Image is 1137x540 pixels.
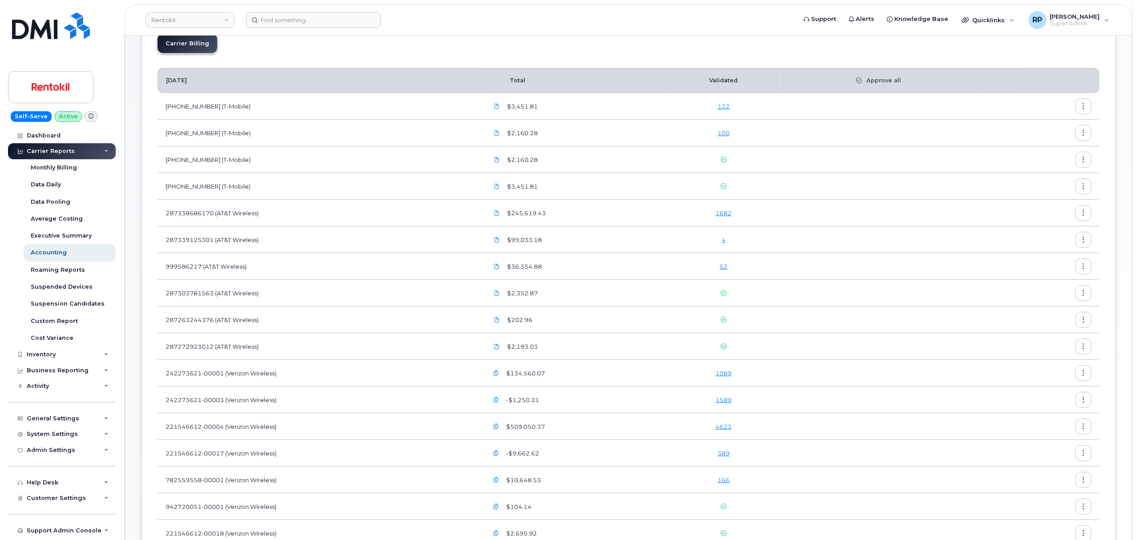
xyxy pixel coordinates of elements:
a: Knowledge Base [881,10,955,28]
span: Alerts [856,15,875,24]
td: 221546612-00004 (Verizon Wireless) [158,413,480,440]
span: Total [488,77,525,84]
span: $509,050.37 [504,423,545,431]
a: 4 [722,236,726,243]
a: 122 [718,103,730,110]
td: 287303781563 (AT&T Wireless) [158,280,480,306]
a: 166 [718,476,730,484]
span: $202.96 [505,316,532,324]
td: 242273621-00003 (Verizon Wireless) [158,387,480,413]
span: $3,451.81 [505,182,538,191]
td: [PHONE_NUMBER] (T-Mobile) [158,173,480,200]
a: 1589 [716,396,732,403]
td: 942720051-00001 (Verizon Wireless) [158,493,480,520]
td: 287272923012 (AT&T Wireless) [158,333,480,360]
td: 287338686170 (AT&T Wireless) [158,200,480,226]
a: 287272923012_20250504_F.pdf [488,339,505,354]
td: [PHONE_NUMBER] (T-Mobile) [158,120,480,146]
span: -$1,250.21 [504,396,539,404]
input: Find something... [246,12,381,28]
div: Quicklinks [956,11,1021,29]
a: 389 [718,450,730,457]
span: $2,160.28 [505,129,538,137]
a: statement-DETAIL-Apr16-May152025.973294793 (1).pdf [488,98,505,114]
span: $99,033.18 [505,236,542,244]
span: Super Admin [1050,20,1100,27]
span: Support [811,15,836,24]
a: 287303781563_20250504_F.pdf [488,285,505,301]
a: Rentokil [146,12,235,28]
span: [PERSON_NAME] [1050,13,1100,20]
td: [PHONE_NUMBER] (T-Mobile) [158,146,480,173]
td: 287263244376 (AT&T Wireless) [158,306,480,333]
a: Support [797,10,842,28]
span: $2,160.28 [505,156,538,164]
span: $104.14 [504,503,532,511]
span: $10,648.53 [504,476,541,484]
a: 287263244376_20250504_F.pdf [488,312,505,327]
td: 242273621-00001 (Verizon Wireless) [158,360,480,387]
a: 4623 [716,423,732,430]
a: RTK.957222078.statement-DETAIL-Apr02-May012025 (1) (1).pdf [488,125,505,141]
a: Alerts [842,10,881,28]
span: $134,560.07 [504,369,545,378]
span: $3,451.81 [505,102,538,111]
td: 287339125301 (AT&T Wireless) [158,226,480,253]
span: -$9,662.62 [504,449,539,458]
span: $245,619.43 [505,209,546,218]
span: $2,193.03 [505,343,538,351]
span: Approve all [862,77,901,85]
a: 287338686170_20250504_F.pdf [488,205,505,221]
span: Quicklinks [973,16,1005,24]
span: $36,354.88 [505,262,542,271]
iframe: Messenger Launcher [1098,501,1130,533]
a: 1682 [716,210,732,217]
span: $2,352.87 [505,289,538,298]
a: statement-DETAIL-Apr16-May152025.973294793 (1) (1).pdf [488,178,505,194]
a: 100 [718,129,730,137]
span: $2,695.92 [504,529,537,538]
th: [DATE] [158,68,480,93]
td: 221546612-00017 (Verizon Wireless) [158,440,480,467]
td: 999586217 (AT&T Wireless) [158,253,480,280]
a: RTK.957222078.statement-DETAIL-Apr02-May012025 (1) (1) (1).pdf [488,152,505,167]
td: [PHONE_NUMBER] (T-Mobile) [158,93,480,120]
th: Validated [667,68,780,93]
a: 1089 [716,370,732,377]
td: 782559558-00001 (Verizon Wireless) [158,467,480,493]
div: Ryan Partack [1023,11,1116,29]
span: Knowledge Base [895,15,949,24]
a: 287339125301_20250504_F.pdf [488,232,505,247]
a: 52 [720,263,728,270]
a: 999586217_20250514_F.pdf [488,258,505,274]
span: RP [1033,15,1043,25]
